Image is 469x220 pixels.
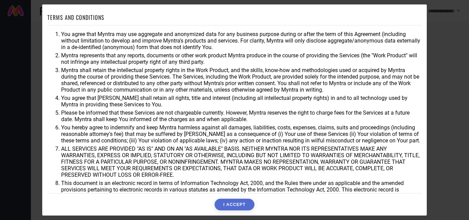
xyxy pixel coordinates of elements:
[47,13,104,22] h1: TERMS AND CONDITIONS
[61,52,422,65] li: Myntra represents that any reports, documents or other work product Myntra produce in the course ...
[61,146,422,178] li: ALL SERVICES ARE PROVIDED "AS IS" AND ON AN "AS AVAILABLE" BASIS. NEITHER MYNTRA NOR ITS REPRESEN...
[61,31,422,50] li: You agree that Myntra may use aggregate and anonymized data for any business purpose during or af...
[61,109,422,123] li: Please be informed that these Services are not chargeable currently. However, Myntra reserves the...
[61,180,422,199] li: This document is an electronic record in terms of Information Technology Act, 2000, and the Rules...
[61,124,422,144] li: You hereby agree to indemnify and keep Myntra harmless against all damages, liabilities, costs, e...
[215,199,254,210] button: I ACCEPT
[61,95,422,108] li: You agree that [PERSON_NAME] shall retain all rights, title and interest (including all intellect...
[61,67,422,93] li: Myntra shall retain the intellectual property rights in the Work Product, and the skills, know-ho...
